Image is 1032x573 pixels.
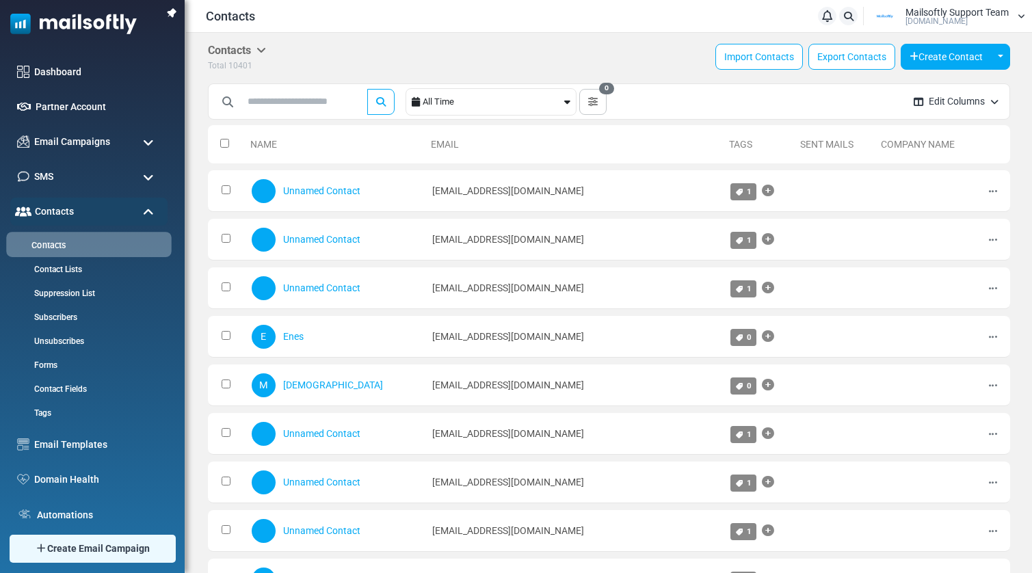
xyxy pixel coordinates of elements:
span: Mailsoftly Support Team [905,8,1009,17]
a: 1 [730,475,756,492]
span: 1 [747,235,752,245]
a: Dashboard [34,65,161,79]
td: [EMAIL_ADDRESS][DOMAIN_NAME] [425,510,724,552]
td: [EMAIL_ADDRESS][DOMAIN_NAME] [425,267,724,309]
a: Email [431,139,459,150]
img: contacts-icon-active.svg [15,206,31,216]
a: Enes [283,331,304,342]
span: E [252,325,276,349]
td: [EMAIL_ADDRESS][DOMAIN_NAME] [425,462,724,503]
a: Unnamed Contact [283,428,360,439]
img: dashboard-icon.svg [17,66,29,78]
a: Add Tag [762,517,774,544]
a: Domain Health [34,472,161,487]
span: Contacts [206,7,255,25]
span: 1 [747,527,752,536]
button: Create Contact [901,44,992,70]
a: Company Name [881,139,955,150]
a: Contacts [6,239,168,252]
a: Add Tag [762,468,774,496]
a: Add Tag [762,323,774,350]
img: email-templates-icon.svg [17,438,29,451]
span: translation missing: en.crm_contacts.form.list_header.company_name [881,139,955,150]
a: Contact Fields [10,383,164,395]
a: 1 [730,232,756,249]
a: Suppression List [10,287,164,299]
span: 0 [599,83,614,95]
td: [EMAIL_ADDRESS][DOMAIN_NAME] [425,170,724,212]
a: 0 [730,329,756,346]
span: 0 [747,332,752,342]
a: Partner Account [36,100,161,114]
td: [EMAIL_ADDRESS][DOMAIN_NAME] [425,219,724,261]
a: Export Contacts [808,44,895,70]
span: 1 [747,187,752,196]
span: 10401 [228,61,252,70]
img: workflow.svg [17,507,32,523]
img: sms-icon.png [17,170,29,183]
a: Name [250,139,277,150]
span: 1 [747,284,752,293]
button: Edit Columns [903,83,1009,120]
a: Unnamed Contact [283,282,360,293]
span: [DOMAIN_NAME] [905,17,968,25]
a: Automations [37,508,161,522]
td: [EMAIL_ADDRESS][DOMAIN_NAME] [425,364,724,406]
a: Contact Lists [10,263,164,276]
a: Sent Mails [800,139,854,150]
a: 0 [730,377,756,395]
a: Unnamed Contact [283,185,360,196]
img: User Logo [868,6,902,27]
span: 0 [747,381,752,390]
a: Email Templates [34,438,161,452]
a: Add Tag [762,274,774,302]
a: [DEMOGRAPHIC_DATA] [283,379,383,390]
a: Unnamed Contact [283,525,360,536]
a: Unnamed Contact [283,234,360,245]
img: domain-health-icon.svg [17,474,29,485]
a: 1 [730,523,756,540]
span: Total [208,61,226,70]
a: User Logo Mailsoftly Support Team [DOMAIN_NAME] [868,6,1025,27]
a: Add Tag [762,226,774,253]
img: campaigns-icon.png [17,135,29,148]
div: All Time [423,89,561,115]
a: Add Tag [762,371,774,399]
a: Tags [729,139,752,150]
a: Tags [10,407,164,419]
a: 1 [730,183,756,200]
span: 1 [747,429,752,439]
td: [EMAIL_ADDRESS][DOMAIN_NAME] [425,316,724,358]
span: Contacts [35,204,74,219]
span: 1 [747,478,752,488]
a: Unnamed Contact [283,477,360,488]
span: Email Campaigns [34,135,110,149]
a: 1 [730,280,756,297]
h5: Contacts [208,44,266,57]
a: Add Tag [762,420,774,447]
a: Add Tag [762,177,774,204]
a: Forms [10,359,164,371]
span: M [252,373,276,397]
a: Unsubscribes [10,335,164,347]
a: 1 [730,426,756,443]
span: SMS [34,170,53,184]
a: Import Contacts [715,44,803,70]
button: 0 [579,89,607,115]
td: [EMAIL_ADDRESS][DOMAIN_NAME] [425,413,724,455]
span: Create Email Campaign [47,542,150,556]
a: Subscribers [10,311,164,323]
